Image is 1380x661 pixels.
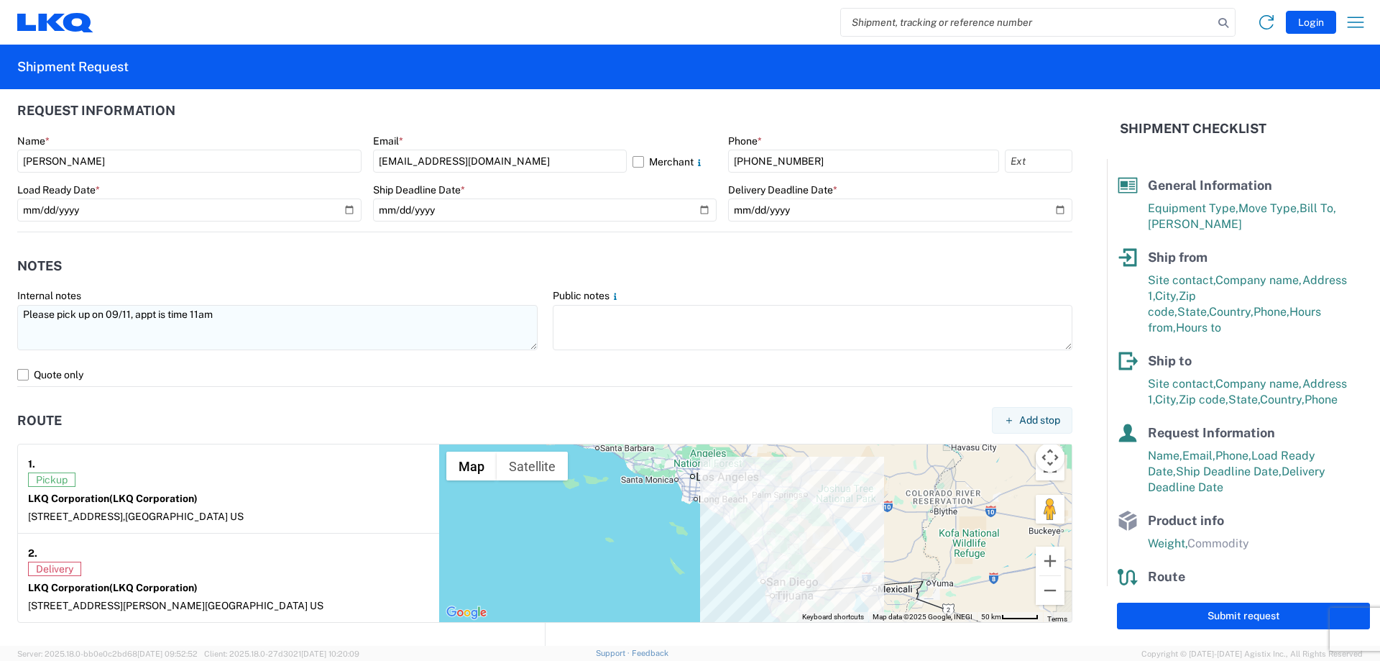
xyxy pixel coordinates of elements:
h2: Route [17,414,62,428]
button: Login [1286,11,1336,34]
span: [DATE] 09:52:52 [137,649,198,658]
label: Phone [728,135,762,147]
strong: LKQ Corporation [28,582,198,593]
h2: Shipment Request [17,58,129,76]
span: Add stop [1019,414,1060,427]
a: Support [596,649,632,657]
span: [DATE] 10:20:09 [301,649,359,658]
span: Copyright © [DATE]-[DATE] Agistix Inc., All Rights Reserved [1141,647,1363,660]
button: Map Scale: 50 km per 48 pixels [977,612,1043,622]
span: [GEOGRAPHIC_DATA] US [205,600,323,611]
span: [PERSON_NAME] [1148,217,1242,231]
span: Delivery [28,562,81,576]
span: (LKQ Corporation) [109,493,198,504]
span: Hours to [1176,321,1221,334]
button: Keyboard shortcuts [802,612,864,622]
span: Server: 2025.18.0-bb0e0c2bd68 [17,649,198,658]
a: Open this area in Google Maps (opens a new window) [443,603,490,622]
span: [GEOGRAPHIC_DATA] US [125,511,244,522]
strong: LKQ Corporation [28,493,198,504]
span: Client: 2025.18.0-27d3021 [204,649,359,658]
span: Phone [1305,393,1338,406]
span: Site contact, [1148,273,1215,287]
label: Email [373,135,403,147]
span: Pickup [28,473,75,487]
span: [STREET_ADDRESS], [28,511,125,522]
span: Site contact, [1148,377,1215,391]
span: Phone, [1253,305,1289,319]
label: Quote only [17,363,1072,386]
label: Name [17,135,50,147]
span: City, [1155,289,1179,303]
input: Ext [1005,150,1072,173]
h2: Shipment Checklist [1120,120,1266,137]
button: Show street map [446,452,497,480]
strong: 2. [28,544,37,562]
span: Ship Deadline Date, [1176,465,1282,478]
span: [STREET_ADDRESS][PERSON_NAME] [28,600,205,611]
label: Internal notes [17,289,81,302]
span: Equipment Type, [1148,201,1238,215]
label: Load Ready Date [17,183,100,196]
input: Shipment, tracking or reference number [841,9,1213,36]
span: Bill To, [1299,201,1336,215]
span: Phone, [1215,449,1251,462]
button: Drag Pegman onto the map to open Street View [1036,495,1064,524]
button: Submit request [1117,603,1370,629]
span: Company name, [1215,273,1302,287]
button: Show satellite imagery [497,452,568,480]
span: Commodity [1187,537,1249,550]
label: Public notes [553,289,621,302]
span: 50 km [981,613,1001,621]
span: Zip code, [1179,393,1228,406]
button: Map camera controls [1036,443,1064,472]
span: Ship from [1148,250,1207,265]
span: Name, [1148,449,1182,462]
span: Weight, [1148,537,1187,550]
img: Google [443,603,490,622]
span: (LKQ Corporation) [109,582,198,593]
label: Delivery Deadline Date [728,183,837,196]
span: State, [1177,305,1209,319]
span: Ship to [1148,353,1192,368]
span: Route [1148,569,1185,584]
button: Zoom in [1036,547,1064,575]
span: Country, [1209,305,1253,319]
button: Zoom out [1036,576,1064,605]
h2: Request Information [17,104,175,118]
span: Move Type, [1238,201,1299,215]
a: Terms [1047,615,1067,623]
span: General Information [1148,178,1272,193]
button: Add stop [992,407,1072,434]
span: State, [1228,393,1260,406]
span: Email, [1182,449,1215,462]
span: Country, [1260,393,1305,406]
label: Merchant [632,150,717,173]
span: Product info [1148,513,1224,528]
a: Feedback [632,649,668,657]
label: Ship Deadline Date [373,183,465,196]
span: Map data ©2025 Google, INEGI [873,613,972,621]
span: City, [1155,393,1179,406]
span: Company name, [1215,377,1302,391]
strong: 1. [28,455,35,473]
span: Request Information [1148,425,1275,440]
h2: Notes [17,259,62,273]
